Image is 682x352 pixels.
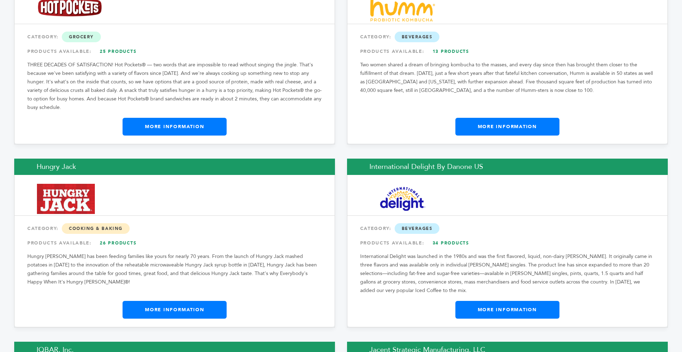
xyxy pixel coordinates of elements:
[62,223,130,234] span: Cooking & Baking
[360,252,655,295] p: International Delight was launched in the 1980s and was the first flavored, liquid, non-dairy [PE...
[27,252,322,286] p: Hungry [PERSON_NAME] has been feeding families like yours for nearly 70 years. From the launch of...
[347,159,668,175] h2: International Delight by Danone US
[93,45,143,58] a: 25 Products
[37,184,94,214] img: Hungry Jack
[14,159,335,175] h2: Hungry Jack
[123,118,227,136] a: More Information
[93,237,143,249] a: 26 Products
[27,45,322,58] div: PRODUCTS AVAILABLE:
[395,223,440,234] span: Beverages
[360,61,655,95] p: Two women shared a dream of bringing kombucha to the masses, and every day since then has brought...
[27,237,322,249] div: PRODUCTS AVAILABLE:
[426,45,476,58] a: 13 Products
[360,45,655,58] div: PRODUCTS AVAILABLE:
[455,301,559,319] a: More Information
[27,61,322,112] p: THREE DECADES OF SATISFACTION! Hot Pockets® — two words that are impossible to read without singi...
[360,237,655,249] div: PRODUCTS AVAILABLE:
[360,222,655,235] div: CATEGORY:
[455,118,559,136] a: More Information
[27,31,322,43] div: CATEGORY:
[27,222,322,235] div: CATEGORY:
[370,187,435,211] img: International Delight by Danone US
[360,31,655,43] div: CATEGORY:
[395,32,440,42] span: Beverages
[426,237,476,249] a: 34 Products
[123,301,227,319] a: More Information
[62,32,101,42] span: Grocery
